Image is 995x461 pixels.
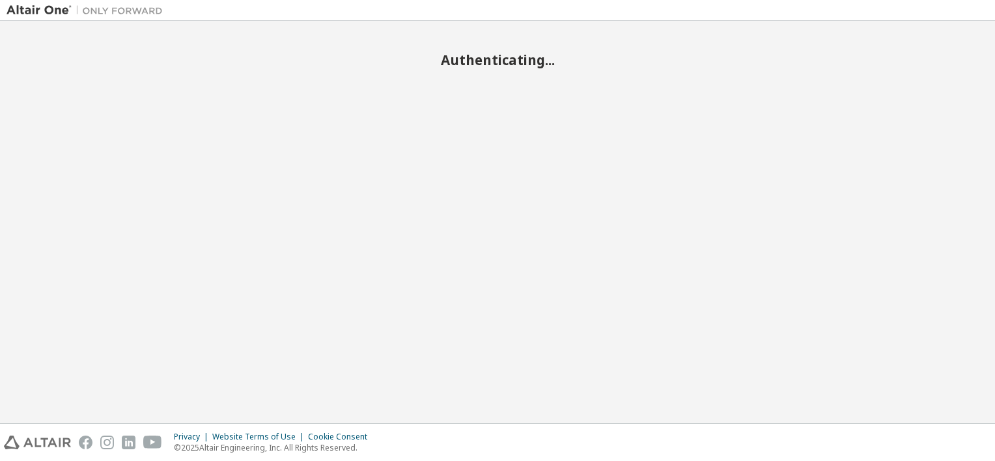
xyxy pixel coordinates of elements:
[7,51,988,68] h2: Authenticating...
[7,4,169,17] img: Altair One
[79,436,92,449] img: facebook.svg
[308,432,375,442] div: Cookie Consent
[4,436,71,449] img: altair_logo.svg
[174,432,212,442] div: Privacy
[122,436,135,449] img: linkedin.svg
[143,436,162,449] img: youtube.svg
[100,436,114,449] img: instagram.svg
[212,432,308,442] div: Website Terms of Use
[174,442,375,453] p: © 2025 Altair Engineering, Inc. All Rights Reserved.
